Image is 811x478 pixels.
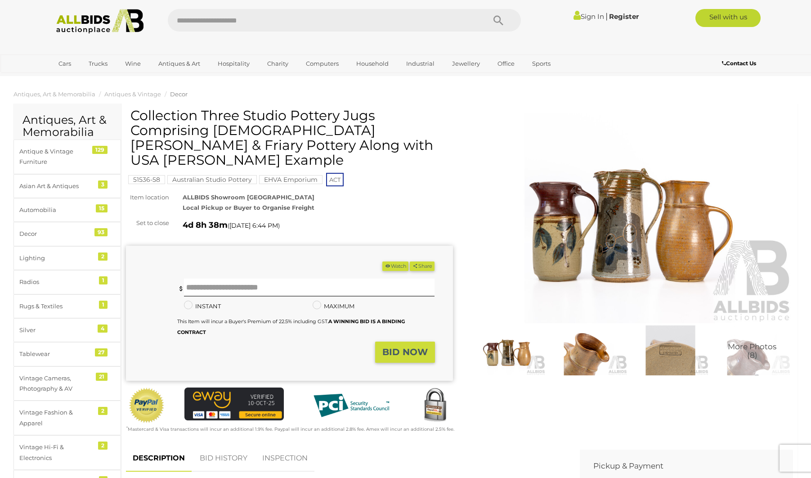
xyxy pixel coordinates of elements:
img: Collection Three Studio Pottery Jugs Comprising Australians Gilbert Buchanan & Friary Pottery Alo... [632,325,709,375]
a: Asian Art & Antiques 3 [13,174,121,198]
div: 15 [96,204,108,212]
div: Silver [19,325,94,335]
strong: BID NOW [382,347,428,357]
img: Secured by Rapid SSL [417,388,453,424]
a: INSPECTION [255,445,314,472]
a: Antiques, Art & Memorabilia [13,90,95,98]
b: Contact Us [722,60,756,67]
div: Automobilia [19,205,94,215]
a: Silver 4 [13,318,121,342]
label: INSTANT [184,301,221,311]
div: 2 [98,407,108,415]
img: PCI DSS compliant [306,388,396,424]
img: Collection Three Studio Pottery Jugs Comprising Australians Gilbert Buchanan & Friary Pottery Alo... [466,113,793,323]
button: BID NOW [375,342,435,363]
div: 2 [98,253,108,261]
label: MAXIMUM [313,301,354,311]
div: 27 [95,348,108,356]
h2: Pickup & Payment [593,462,766,470]
div: 4 [98,325,108,333]
div: 3 [98,180,108,189]
div: Antique & Vintage Furniture [19,146,94,167]
li: Watch this item [382,262,408,271]
a: Contact Us [722,59,758,68]
a: Industrial [400,56,440,71]
a: Vintage Hi-Fi & Electronics 2 [13,435,121,470]
img: Collection Three Studio Pottery Jugs Comprising Australians Gilbert Buchanan & Friary Pottery Alo... [550,325,627,375]
a: Sell with us [695,9,761,27]
div: 2 [98,442,108,450]
a: Sign In [574,12,604,21]
div: 93 [94,228,108,236]
button: Search [476,9,521,32]
small: Mastercard & Visa transactions will incur an additional 1.9% fee. Paypal will incur an additional... [126,426,454,432]
small: This Item will incur a Buyer's Premium of 22.5% including GST. [177,318,405,335]
a: Rugs & Textiles 1 [13,294,121,318]
a: Hospitality [212,56,255,71]
span: ( ) [228,222,280,229]
a: Office [492,56,520,71]
div: Vintage Fashion & Apparel [19,407,94,428]
h2: Antiques, Art & Memorabilia [22,114,112,139]
div: Vintage Cameras, Photography & AV [19,373,94,394]
div: Tablewear [19,349,94,359]
a: Register [609,12,639,21]
a: Antique & Vintage Furniture 129 [13,140,121,174]
a: Computers [300,56,345,71]
div: Set to close [119,218,176,228]
div: 129 [92,146,108,154]
button: Watch [382,262,408,271]
mark: 51536-58 [128,175,165,184]
a: [GEOGRAPHIC_DATA] [53,71,128,86]
strong: ALLBIDS Showroom [GEOGRAPHIC_DATA] [183,194,314,201]
div: 21 [96,373,108,381]
a: Decor [170,90,188,98]
b: A WINNING BID IS A BINDING CONTRACT [177,318,405,335]
div: Vintage Hi-Fi & Electronics [19,442,94,463]
button: Share [410,262,435,271]
a: Vintage Cameras, Photography & AV 21 [13,366,121,401]
div: 1 [99,276,108,284]
a: Radios 1 [13,270,121,294]
mark: Australian Studio Pottery [167,175,257,184]
mark: EHVA Emporium [259,175,323,184]
a: Wine [119,56,147,71]
a: BID HISTORY [193,445,254,472]
a: DESCRIPTION [126,445,192,472]
a: Tablewear 27 [13,342,121,366]
div: Rugs & Textiles [19,301,94,311]
a: Australian Studio Pottery [167,176,257,183]
a: 51536-58 [128,176,165,183]
strong: Local Pickup or Buyer to Organise Freight [183,204,314,211]
a: Vintage Fashion & Apparel 2 [13,401,121,435]
span: [DATE] 6:44 PM [229,221,278,230]
span: | [605,11,608,21]
a: Sports [526,56,556,71]
div: Radios [19,277,94,287]
img: Collection Three Studio Pottery Jugs Comprising Australians Gilbert Buchanan & Friary Pottery Alo... [469,325,546,375]
span: More Photos (8) [728,343,776,360]
div: Lighting [19,253,94,263]
a: Antiques & Vintage [104,90,161,98]
a: Automobilia 15 [13,198,121,222]
a: Lighting 2 [13,246,121,270]
a: Cars [53,56,77,71]
div: 1 [99,301,108,309]
strong: 4d 8h 38m [183,220,228,230]
a: Jewellery [446,56,486,71]
a: More Photos(8) [713,325,791,375]
a: Charity [261,56,294,71]
h1: Collection Three Studio Pottery Jugs Comprising [DEMOGRAPHIC_DATA] [PERSON_NAME] & Friary Pottery... [130,108,451,167]
a: EHVA Emporium [259,176,323,183]
span: ACT [326,173,344,186]
div: Asian Art & Antiques [19,181,94,191]
a: Trucks [83,56,113,71]
div: Item location [119,192,176,203]
img: eWAY Payment Gateway [184,388,284,421]
img: Collection Three Studio Pottery Jugs Comprising Australians Gilbert Buchanan & Friary Pottery Alo... [713,325,791,375]
div: Decor [19,229,94,239]
a: Antiques & Art [152,56,206,71]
